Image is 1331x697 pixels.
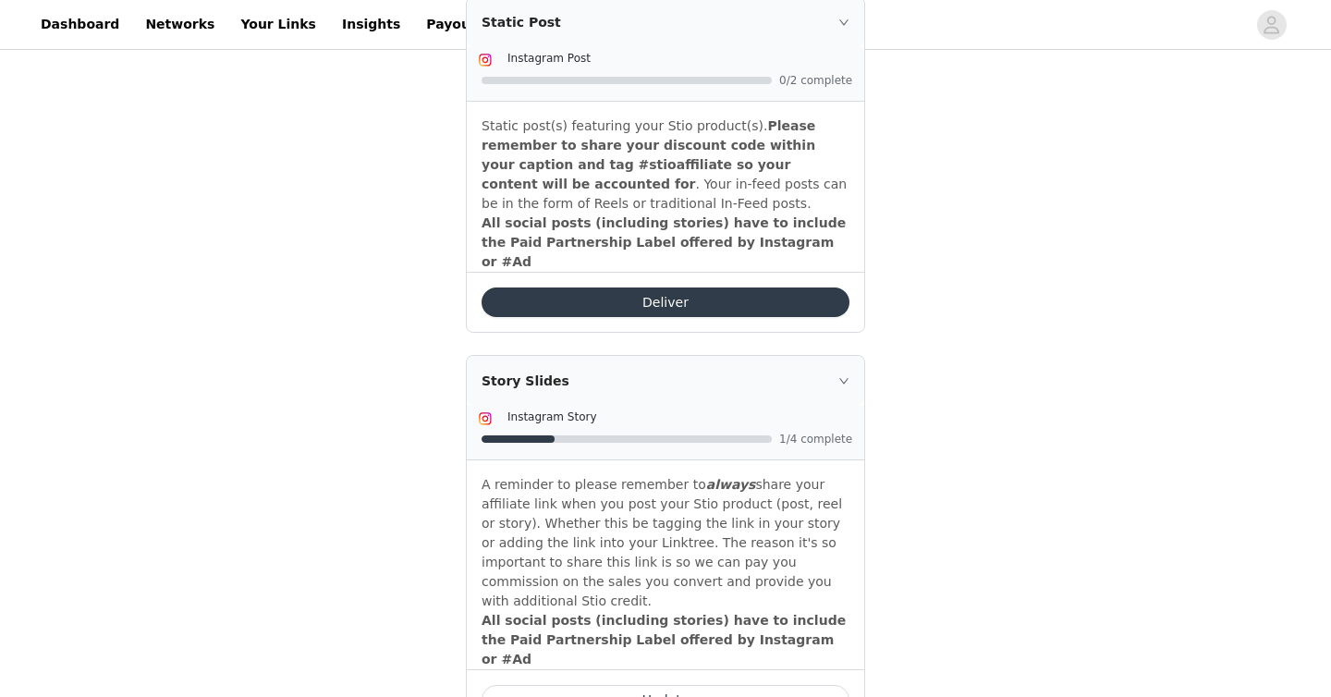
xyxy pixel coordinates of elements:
[229,4,327,45] a: Your Links
[838,17,849,28] i: icon: right
[507,52,591,65] span: Instagram Post
[482,215,846,269] strong: All social posts (including stories) have to include the Paid Partnership Label offered by Instag...
[478,411,493,426] img: Instagram Icon
[30,4,130,45] a: Dashboard
[779,75,853,86] span: 0/2 complete
[478,53,493,67] img: Instagram Icon
[415,4,495,45] a: Payouts
[482,116,849,214] p: Static post(s) featuring your Stio product(s). . Your in-feed posts can be in the form of Reels o...
[134,4,226,45] a: Networks
[482,287,849,317] button: Deliver
[1263,10,1280,40] div: avatar
[482,613,846,666] strong: All social posts (including stories) have to include the Paid Partnership Label offered by Instag...
[482,475,849,611] p: A reminder to please remember to share your affiliate link when you post your Stio product (post,...
[706,477,756,492] em: always
[838,375,849,386] i: icon: right
[467,356,864,406] div: icon: rightStory Slides
[507,410,597,423] span: Instagram Story
[779,434,853,445] span: 1/4 complete
[331,4,411,45] a: Insights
